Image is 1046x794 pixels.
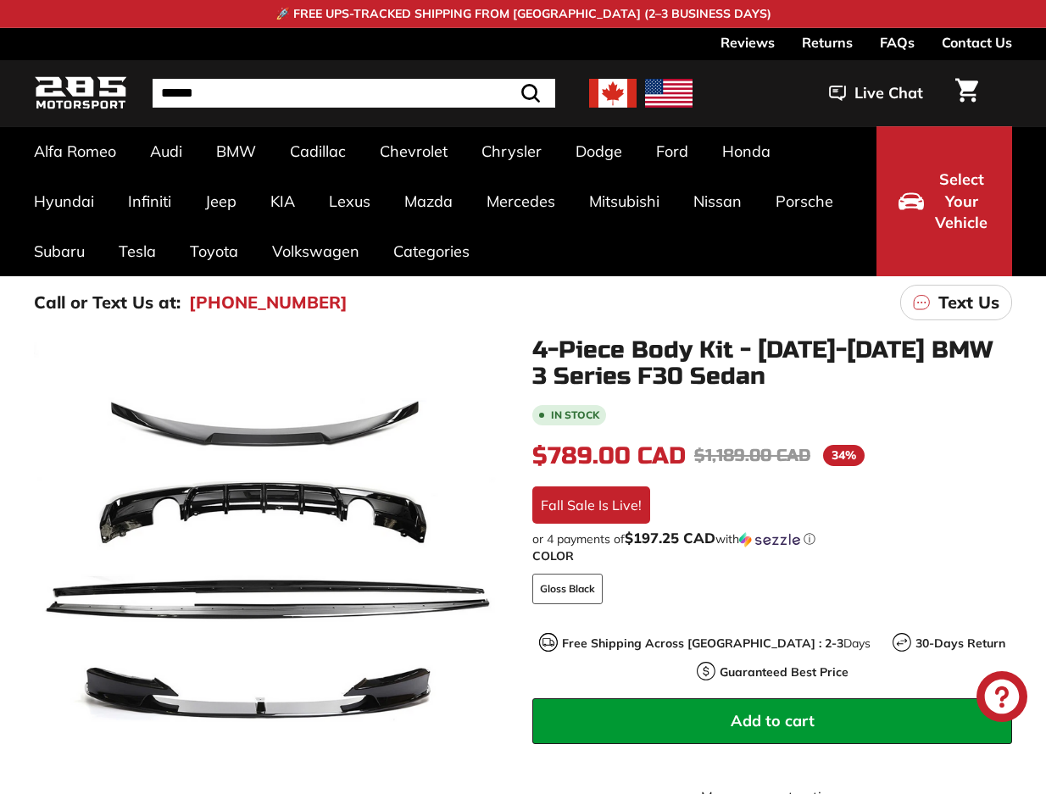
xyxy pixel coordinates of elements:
a: KIA [253,176,312,226]
a: Jeep [188,176,253,226]
img: Sezzle [739,532,800,547]
a: Audi [133,126,199,176]
strong: Free Shipping Across [GEOGRAPHIC_DATA] : 2-3 [562,636,843,651]
p: Days [562,635,871,652]
a: Returns [802,28,853,57]
strong: 30-Days Return [915,636,1005,651]
a: BMW [199,126,273,176]
img: Logo_285_Motorsport_areodynamics_components [34,74,127,114]
a: Cadillac [273,126,363,176]
span: $197.25 CAD [625,529,715,547]
button: Add to cart [532,698,1012,744]
a: Volkswagen [255,226,376,276]
p: 🚀 FREE UPS-TRACKED SHIPPING FROM [GEOGRAPHIC_DATA] (2–3 BUSINESS DAYS) [275,5,771,23]
button: Select Your Vehicle [876,126,1012,276]
inbox-online-store-chat: Shopify online store chat [971,671,1032,726]
label: COLOR [532,547,1012,565]
p: Call or Text Us at: [34,290,181,315]
a: Chevrolet [363,126,465,176]
div: Fall Sale Is Live! [532,486,650,524]
span: $789.00 CAD [532,441,686,470]
a: Toyota [173,226,255,276]
a: Categories [376,226,487,276]
a: Mercedes [470,176,572,226]
p: Text Us [938,290,999,315]
h1: 4-Piece Body Kit - [DATE]-[DATE] BMW 3 Series F30 Sedan [532,337,1012,390]
a: Contact Us [942,28,1012,57]
button: Live Chat [807,72,945,114]
a: FAQs [880,28,915,57]
a: Infiniti [111,176,188,226]
a: Lexus [312,176,387,226]
a: Nissan [676,176,759,226]
div: or 4 payments of with [532,530,1012,547]
a: Dodge [559,126,639,176]
a: Ford [639,126,705,176]
a: [PHONE_NUMBER] [189,290,348,315]
a: Alfa Romeo [17,126,133,176]
a: Tesla [102,226,173,276]
a: Text Us [900,285,1012,320]
strong: Guaranteed Best Price [720,664,848,680]
b: In stock [551,410,599,420]
div: or 4 payments of$197.25 CADwithSezzle Click to learn more about Sezzle [532,530,1012,547]
a: Cart [945,64,988,122]
a: Hyundai [17,176,111,226]
span: Live Chat [854,82,923,104]
span: Select Your Vehicle [932,169,990,234]
span: Add to cart [731,711,815,730]
input: Search [153,79,555,108]
a: Honda [705,126,787,176]
a: Chrysler [465,126,559,176]
a: Mitsubishi [572,176,676,226]
a: Porsche [759,176,850,226]
a: Reviews [721,28,775,57]
span: 34% [823,445,865,466]
a: Subaru [17,226,102,276]
span: $1,189.00 CAD [694,445,810,466]
a: Mazda [387,176,470,226]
